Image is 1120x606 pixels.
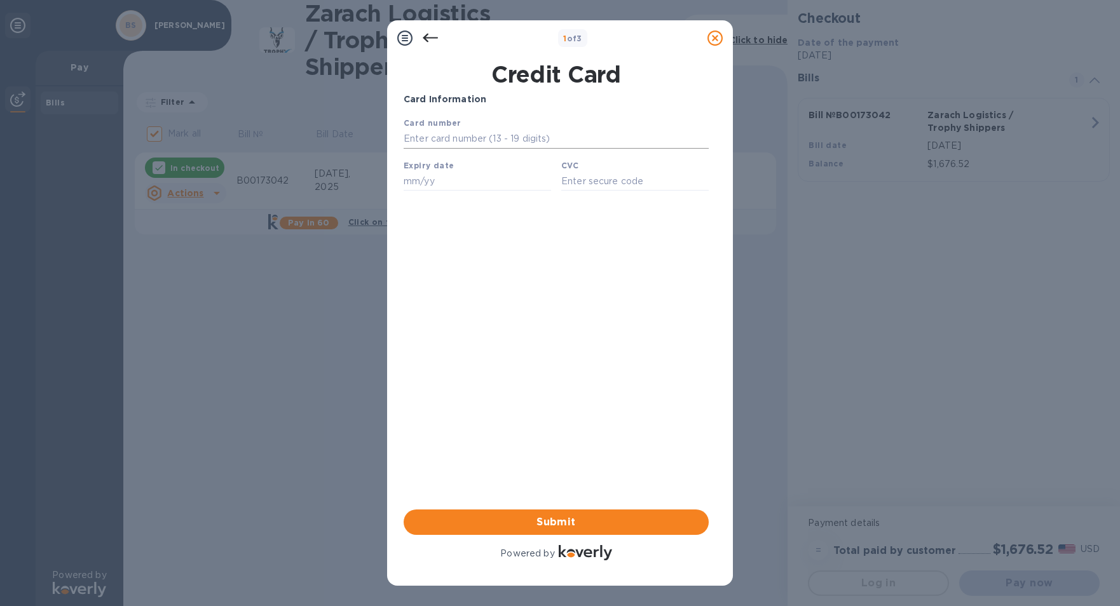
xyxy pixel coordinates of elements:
[563,34,566,43] span: 1
[500,547,554,560] p: Powered by
[399,61,714,88] h1: Credit Card
[404,116,709,194] iframe: Your browser does not support iframes
[559,545,612,560] img: Logo
[414,515,699,530] span: Submit
[404,94,486,104] b: Card Information
[404,509,709,535] button: Submit
[563,34,582,43] b: of 3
